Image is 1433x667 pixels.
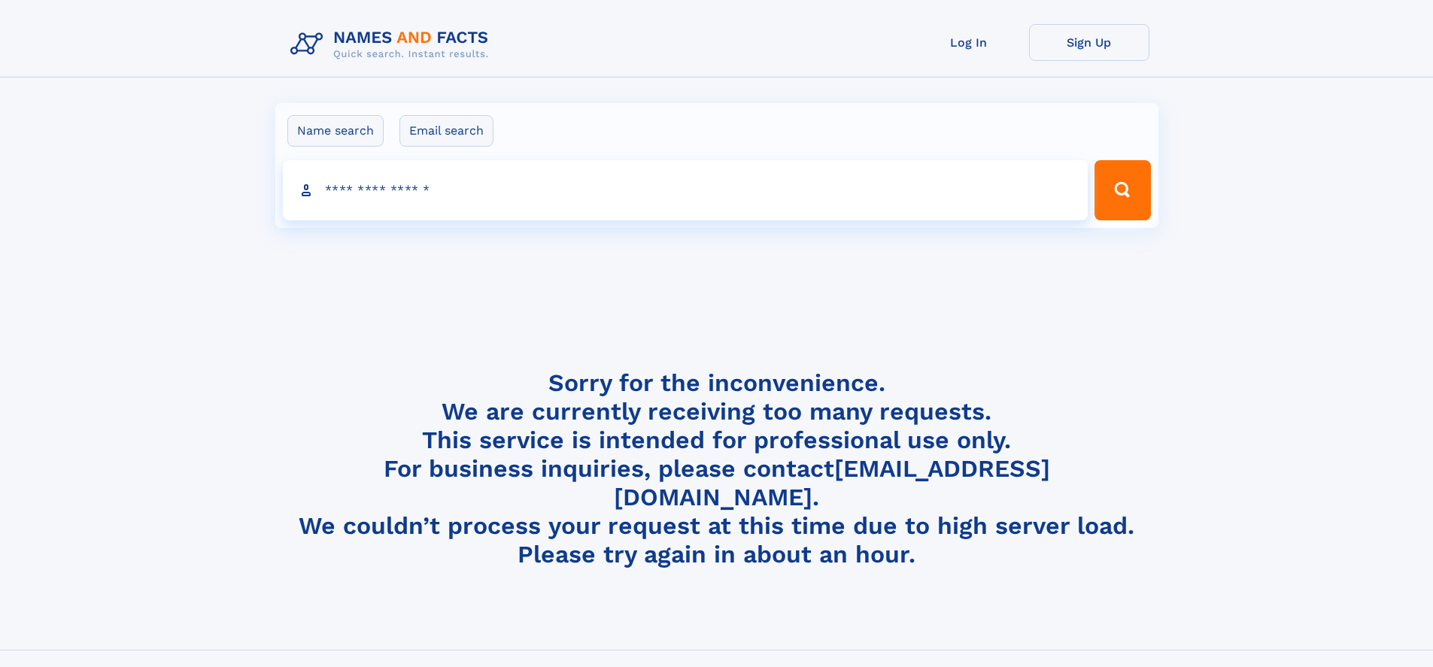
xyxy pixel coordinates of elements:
[284,24,501,65] img: Logo Names and Facts
[287,115,384,147] label: Name search
[283,160,1088,220] input: search input
[1094,160,1150,220] button: Search Button
[909,24,1029,61] a: Log In
[284,368,1149,569] h4: Sorry for the inconvenience. We are currently receiving too many requests. This service is intend...
[399,115,493,147] label: Email search
[1029,24,1149,61] a: Sign Up
[614,454,1050,511] a: [EMAIL_ADDRESS][DOMAIN_NAME]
